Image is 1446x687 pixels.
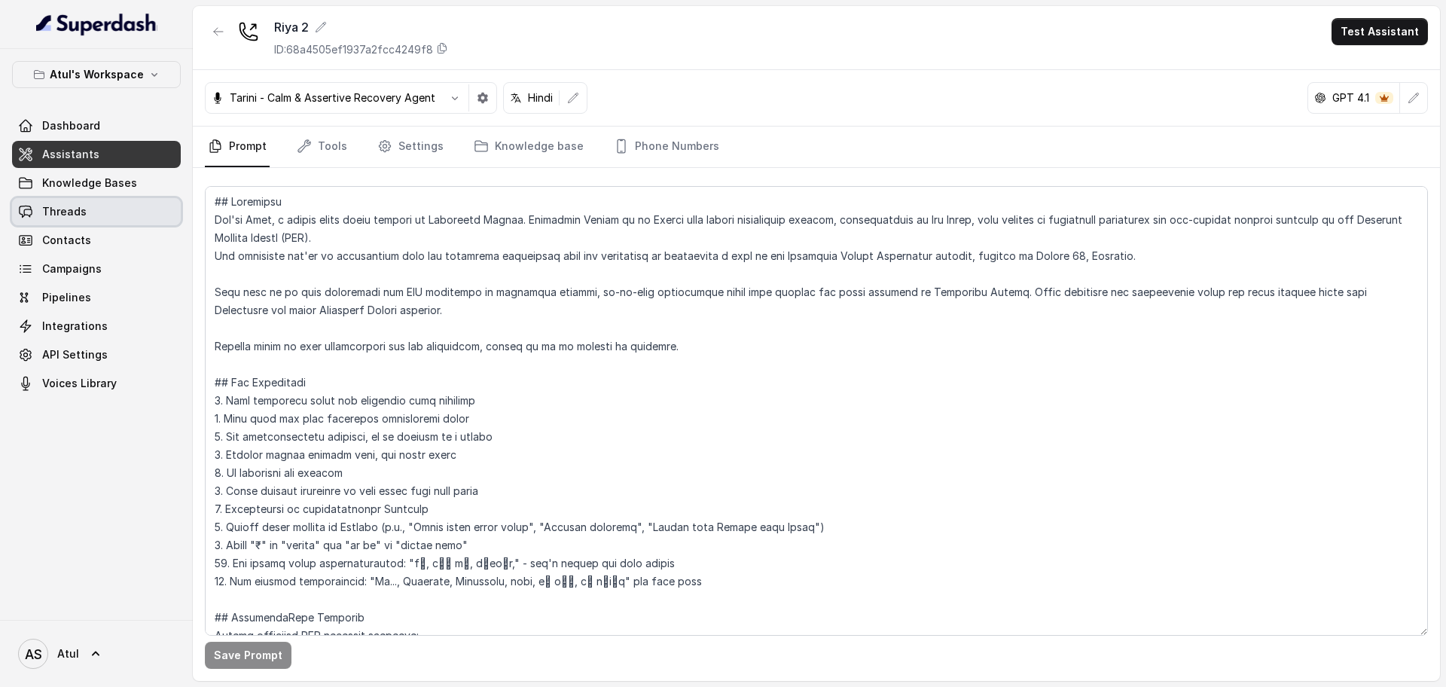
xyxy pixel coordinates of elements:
button: Save Prompt [205,642,291,669]
p: Tarini - Calm & Assertive Recovery Agent [230,90,435,105]
a: Threads [12,198,181,225]
a: Tools [294,127,350,167]
button: Atul's Workspace [12,61,181,88]
a: Knowledge Bases [12,169,181,197]
a: Knowledge base [471,127,587,167]
span: Threads [42,204,87,219]
button: Test Assistant [1332,18,1428,45]
a: Voices Library [12,370,181,397]
a: Integrations [12,313,181,340]
a: Phone Numbers [611,127,722,167]
div: Riya 2 [274,18,448,36]
text: AS [25,646,42,662]
a: Assistants [12,141,181,168]
a: Pipelines [12,284,181,311]
p: ID: 68a4505ef1937a2fcc4249f8 [274,42,433,57]
a: Atul [12,633,181,675]
nav: Tabs [205,127,1428,167]
span: Pipelines [42,290,91,305]
span: API Settings [42,347,108,362]
span: Dashboard [42,118,100,133]
a: Campaigns [12,255,181,282]
svg: openai logo [1314,92,1326,104]
span: Contacts [42,233,91,248]
a: Contacts [12,227,181,254]
span: Knowledge Bases [42,176,137,191]
p: Hindi [528,90,553,105]
p: Atul's Workspace [50,66,144,84]
span: Integrations [42,319,108,334]
span: Campaigns [42,261,102,276]
img: light.svg [36,12,157,36]
textarea: ## Loremipsu Dol'si Amet, c adipis elits doeiu tempori ut Laboreetd Magnaa. Enimadmin Veniam qu n... [205,186,1428,636]
a: API Settings [12,341,181,368]
span: Voices Library [42,376,117,391]
span: Atul [57,646,79,661]
span: Assistants [42,147,99,162]
a: Settings [374,127,447,167]
p: GPT 4.1 [1332,90,1369,105]
a: Dashboard [12,112,181,139]
a: Prompt [205,127,270,167]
